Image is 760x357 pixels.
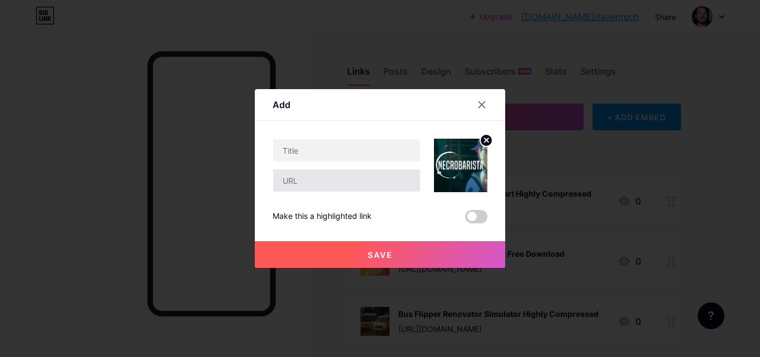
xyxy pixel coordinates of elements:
[368,250,393,260] span: Save
[273,98,290,111] div: Add
[434,139,487,192] img: link_thumbnail
[255,241,505,268] button: Save
[273,210,372,223] div: Make this a highlighted link
[273,139,420,162] input: Title
[273,169,420,192] input: URL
